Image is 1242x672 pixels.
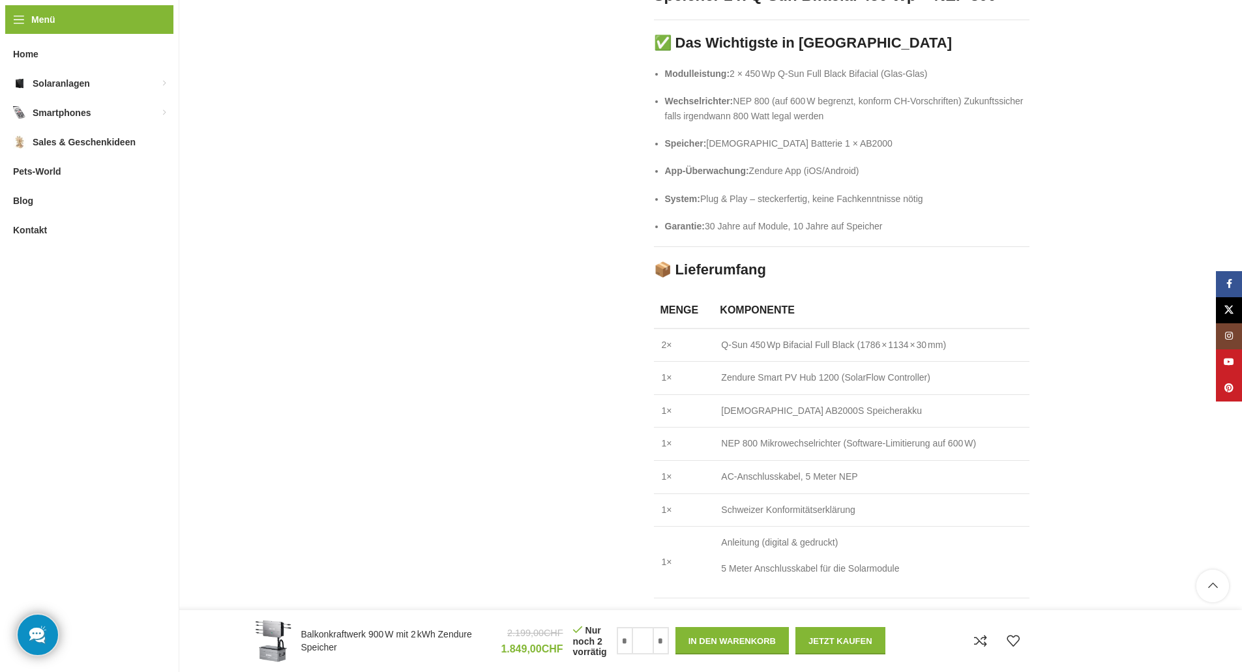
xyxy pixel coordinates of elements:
span: CHF [544,628,563,638]
span: Sales & Geschenkideen [33,130,136,154]
span: Home [13,42,38,66]
a: Facebook Social Link [1216,271,1242,297]
p: Zendure App (iOS/Android) [665,164,1029,178]
td: 1× [654,394,714,428]
h3: 📦 Lieferumfang [654,260,1029,280]
img: Solaranlagen [13,77,26,90]
button: Jetzt kaufen [795,627,885,654]
h3: ✅ Das Wichtigste in [GEOGRAPHIC_DATA] [654,33,1029,53]
p: 2 × 450 Wp Q‑Sun Full Black Bifacial (Glas-Glas) [665,66,1029,81]
td: Q‑Sun 450 Wp Bifacial Full Black (1786 × 1134 × 30 mm) [713,329,1029,362]
span: Smartphones [33,101,91,124]
strong: System: [665,194,700,204]
a: YouTube Social Link [1216,349,1242,375]
td: 1× [654,461,714,494]
a: Instagram Social Link [1216,323,1242,349]
td: 2× [654,329,714,362]
span: Menü [31,12,55,27]
span: Solaranlagen [33,72,90,95]
p: 5 Meter Anschlusskabel für die Solarmodule [721,562,1021,576]
p: 30 Jahre auf Module, 10 Jahre auf Speicher [665,219,1029,233]
th: Komponente [713,293,1029,328]
td: NEP 800 Mikrowechselrichter (Software-Limitierung auf 600 W) [713,428,1029,461]
td: 1× [654,493,714,527]
bdi: 2.199,00 [507,628,563,638]
span: Kontakt [13,218,47,242]
td: Schweizer Konformitätserklärung [713,493,1029,527]
span: Blog [13,189,33,212]
p: Nur noch 2 vorrätig [573,624,607,658]
p: Plug & Play – steckerfertig, keine Fachkenntnisse nötig [665,192,1029,206]
th: Menge [654,293,714,328]
a: Scroll to top button [1196,570,1229,602]
td: AC-Anschlusskabel, 5 Meter NEP [713,461,1029,494]
img: Balkonkraftwerk 900 W mit 2 kWh Zendure Speicher [252,620,295,662]
input: Produktmenge [633,627,653,654]
td: Anleitung (digital & gedruckt) [713,527,1029,598]
a: X Social Link [1216,297,1242,323]
bdi: 1.849,00 [501,643,563,654]
strong: Wechselrichter: [665,96,733,106]
img: Smartphones [13,106,26,119]
img: Sales & Geschenkideen [13,136,26,149]
p: [DEMOGRAPHIC_DATA] Batterie 1 × AB2000 [665,136,1029,151]
a: Pinterest Social Link [1216,375,1242,402]
td: 1× [654,527,714,598]
td: [DEMOGRAPHIC_DATA] AB2000S Speicherakku [713,394,1029,428]
strong: Modulleistung: [665,68,730,79]
p: NEP 800 (auf 600 W begrenzt, konform CH‑Vorschriften) Zukunftssicher falls irgendwann 800 Watt le... [665,94,1029,123]
span: CHF [542,643,563,654]
td: 1× [654,362,714,395]
button: In den Warenkorb [675,627,789,654]
h4: Balkonkraftwerk 900 W mit 2 kWh Zendure Speicher [301,628,492,654]
span: Pets-World [13,160,61,183]
td: Zendure Smart PV Hub 1200 (SolarFlow Controller) [713,362,1029,395]
strong: Garantie: [665,221,705,231]
td: 1× [654,428,714,461]
strong: App-Überwachung: [665,166,749,176]
strong: Speicher: [665,138,707,149]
